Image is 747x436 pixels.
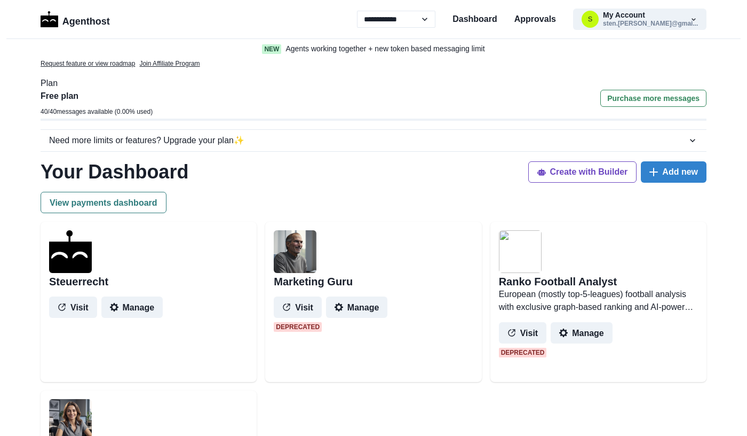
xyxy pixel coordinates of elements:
[49,134,687,147] div: Need more limits or features? Upgrade your plan ✨
[499,322,547,344] button: Visit
[49,297,97,318] button: Visit
[600,90,706,107] button: Purchase more messages
[41,192,166,213] button: View payments dashboard
[274,230,316,273] img: user%2F1403%2F2741d179-90e3-44f6-be98-795023708145
[41,10,110,29] a: LogoAgenthost
[274,297,322,318] button: Visit
[641,161,706,183] button: Add new
[49,275,108,288] h2: Steuerrecht
[573,9,706,30] button: sten.ruediger@gmail.comMy Accountsten.[PERSON_NAME]@gmai...
[514,13,556,26] a: Approvals
[49,230,92,273] img: agenthostmascotdark.ico
[262,44,281,54] span: New
[41,130,706,151] button: Need more limits or features? Upgrade your plan✨
[62,10,110,29] p: Agenthost
[499,230,542,273] img: user%2F1403%2Ff5a8ab6c-de74-4a7b-a08e-8f551ea614c9
[41,107,153,116] p: 40 / 40 messages available ( 0.00 % used)
[41,59,135,68] a: Request feature or view roadmap
[285,43,484,54] p: Agents working together + new token based messaging limit
[139,59,200,68] a: Join Affiliate Program
[274,322,322,332] span: Deprecated
[41,160,188,183] h1: Your Dashboard
[551,322,613,344] button: Manage
[600,90,706,119] a: Purchase more messages
[499,288,698,314] p: European (mostly top-5-leagues) football analysis with exclusive graph-based ranking and AI-power...
[499,348,547,357] span: Deprecated
[326,297,388,318] button: Manage
[274,275,353,288] h2: Marketing Guru
[452,13,497,26] a: Dashboard
[41,11,58,27] img: Logo
[240,43,507,54] a: NewAgents working together + new token based messaging limit
[101,297,163,318] button: Manage
[528,161,637,183] button: Create with Builder
[41,77,706,90] p: Plan
[499,275,617,288] h2: Ranko Football Analyst
[41,90,153,103] p: Free plan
